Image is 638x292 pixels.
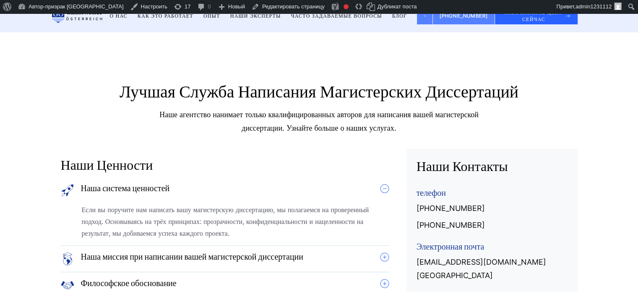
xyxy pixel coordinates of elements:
[392,13,407,19] a: БЛОГ
[138,13,193,19] a: Как это работает
[230,13,281,19] a: Наши эксперты
[495,8,577,24] button: РАССЧИТАЙТЕ ЦЕНУ СЕЙЧАС
[81,279,177,288] font: Философское обоснование
[81,184,170,193] font: Наша система ценностей
[81,252,303,262] font: Наша миссия при написании вашей магистерской диссертации
[51,8,103,24] img: логотип wewrite
[29,3,123,10] font: Автор-призрак [GEOGRAPHIC_DATA]
[417,221,485,229] font: [PHONE_NUMBER]
[433,8,495,24] a: [PHONE_NUMBER]
[61,279,74,292] img: Икона
[61,252,74,266] img: Икона
[378,3,417,10] font: Дубликат поста
[141,3,167,10] font: Настроить
[440,13,488,19] font: [PHONE_NUMBER]
[576,3,612,10] font: admin1231112
[417,218,485,232] a: [PHONE_NUMBER]
[505,9,563,22] font: РАССЧИТАЙТЕ ЦЕНУ СЕЙЧАС
[185,3,190,10] font: 17
[61,184,74,197] img: Икона
[203,13,220,19] a: Опыт
[417,255,568,282] a: [EMAIL_ADDRESS][DOMAIN_NAME][GEOGRAPHIC_DATA]
[109,13,127,19] a: О нас
[417,204,485,213] font: [PHONE_NUMBER]
[556,3,576,10] font: Привет,
[417,258,546,280] font: [EMAIL_ADDRESS][DOMAIN_NAME][GEOGRAPHIC_DATA]
[120,83,518,102] font: Лучшая служба написания магистерских диссертаций
[417,242,484,252] font: Электронная почта
[344,4,349,9] div: Ключевая фраза фокуса не установлена
[61,279,390,292] summary: Философское обоснование
[61,252,390,266] summary: Наша миссия при написании вашей магистерской диссертации
[208,3,211,10] font: 0
[159,110,479,132] font: Наше агентство нанимает только квалифицированных авторов для написания вашей магистерской диссерт...
[417,188,446,198] font: телефон
[61,184,390,197] summary: Наша система ценностей
[262,3,325,10] font: Редактировать страницу
[291,13,382,19] a: Часто задаваемые вопросы
[82,205,369,237] font: Если вы поручите нам написать вашу магистерскую диссертацию, мы полагаемся на проверенный подход....
[228,3,245,10] font: Новый
[417,202,485,215] a: [PHONE_NUMBER]
[61,158,153,174] font: Наши ценности
[424,13,425,19] img: Электронная почта
[417,159,508,175] font: Наши контакты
